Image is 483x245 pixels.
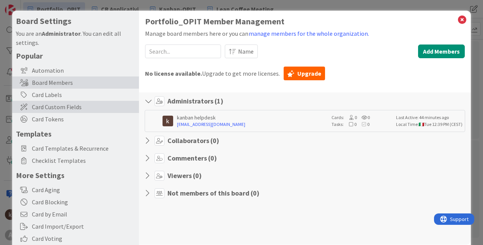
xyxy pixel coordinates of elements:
span: Card Tokens [32,115,135,124]
span: Card Templates & Recurrence [32,144,135,153]
div: Board Members [12,76,139,89]
div: Cards: [331,114,392,121]
div: Card Aging [12,184,139,196]
h1: Portfolio_OPIT Member Management [145,17,465,26]
h5: Templates [16,129,135,138]
div: Last Active: 44 minutes ago [396,114,462,121]
span: 0 [344,121,357,127]
span: ( 0 ) [193,171,202,180]
a: Upgrade [284,67,325,80]
input: Search... [145,45,221,58]
b: Administrator [42,30,80,37]
h4: Viewers [167,172,202,180]
div: Card Import/Export [12,220,139,232]
h4: Not members of this board [167,189,259,197]
div: You are an . You can edit all settings. [16,29,135,47]
span: ( 0 ) [210,136,219,145]
span: 0 [357,121,369,127]
img: kh [163,116,173,126]
span: Support [16,1,35,10]
h4: Collaborators [167,137,219,145]
h5: Popular [16,51,135,60]
span: Card Custom Fields [32,102,135,111]
div: Card Blocking [12,196,139,208]
span: Card Voting [32,234,135,243]
div: Manage board members here or you can [145,29,465,38]
h4: Administrators [167,97,223,105]
h4: Commenters [167,154,217,162]
span: Upgrade to get more licenses. [145,69,280,78]
div: Automation [12,64,139,76]
button: manage members for the whole organization. [248,29,369,38]
b: No license available. [145,70,202,77]
span: ( 0 ) [251,189,259,197]
div: Local Time: Tue 12:39 PM (CEST) [396,121,462,128]
img: it.png [419,123,424,126]
span: Card by Email [32,210,135,219]
div: kanban helpdesk [177,114,328,121]
span: ( 0 ) [208,154,217,162]
button: Name [225,45,258,58]
span: Checklist Templates [32,156,135,165]
h4: Board Settings [16,16,135,26]
div: Card Labels [12,89,139,101]
span: 0 [357,115,370,120]
div: Tasks: [331,121,392,128]
span: ( 1 ) [215,97,223,105]
span: Name [238,47,254,56]
span: 0 [344,115,357,120]
h5: More Settings [16,170,135,180]
a: [EMAIL_ADDRESS][DOMAIN_NAME] [177,121,328,128]
button: Add Members [418,45,465,58]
